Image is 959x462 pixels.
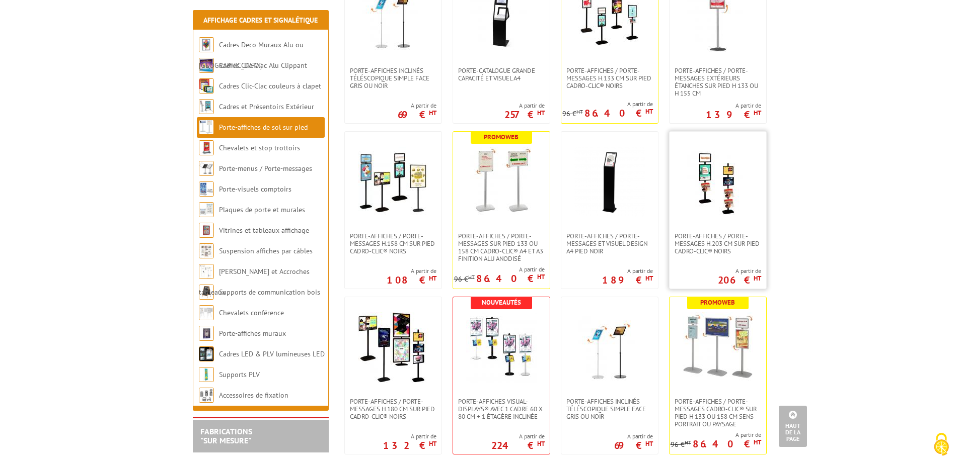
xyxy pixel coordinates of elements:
a: Porte-visuels comptoirs [219,184,291,194]
a: Supports de communication bois [219,288,320,297]
span: Porte-affiches / Porte-messages H.133 cm sur pied Cadro-Clic® NOIRS [566,67,653,89]
img: Porte-menus / Porte-messages [199,161,214,176]
span: Porte-affiches / Porte-messages sur pied 133 ou 158 cm Cadro-Clic® A4 et A3 finition alu anodisé [458,232,545,262]
a: Cadres Clic-Clac Alu Clippant [219,61,307,70]
img: Cadres LED & PLV lumineuses LED [199,346,214,361]
a: Porte-affiches de sol sur pied [219,123,308,132]
span: PORTE-AFFICHES VISUAL-DISPLAYS® AVEC 1 CADRE 60 X 80 CM + 1 ÉTAGÈRE INCLINÉE [458,398,545,420]
sup: HT [754,109,761,117]
sup: HT [754,274,761,283]
p: 206 € [718,277,761,283]
img: Cadres et Présentoirs Extérieur [199,99,214,114]
img: Porte-affiches / Porte-messages Cadro-Clic® sur pied H 133 ou 158 cm sens portrait ou paysage [683,312,753,383]
a: Porte-affiches / Porte-messages et Visuel Design A4 pied noir [561,232,658,255]
a: Porte-affiches / Porte-messages sur pied 133 ou 158 cm Cadro-Clic® A4 et A3 finition alu anodisé [453,232,550,262]
p: 257 € [504,112,545,118]
a: Porte-affiches / Porte-messages H.158 cm sur pied Cadro-Clic® NOIRS [345,232,441,255]
img: PORTE-AFFICHES VISUAL-DISPLAYS® AVEC 1 CADRE 60 X 80 CM + 1 ÉTAGÈRE INCLINÉE [466,312,537,383]
img: Porte-affiches / Porte-messages sur pied 133 ou 158 cm Cadro-Clic® A4 et A3 finition alu anodisé [466,147,537,217]
p: 139 € [706,112,761,118]
a: Haut de la page [779,406,807,447]
p: 96 € [454,275,475,283]
span: A partir de [383,432,436,440]
sup: HT [429,109,436,117]
a: Porte-affiches / Porte-messages H.203 cm SUR PIED CADRO-CLIC® NOIRS [670,232,766,255]
sup: HT [537,109,545,117]
b: Promoweb [700,298,735,307]
span: Porte-affiches inclinés téléscopique simple face gris ou noir [350,67,436,89]
img: Porte-affiches muraux [199,326,214,341]
span: Porte-affiches / Porte-messages extérieurs étanches sur pied h 133 ou h 155 cm [675,67,761,97]
sup: HT [645,439,653,448]
img: Cimaises et Accroches tableaux [199,264,214,279]
a: Porte-affiches / Porte-messages Cadro-Clic® sur pied H 133 ou 158 cm sens portrait ou paysage [670,398,766,428]
img: Cookies (fenêtre modale) [929,432,954,457]
sup: HT [429,439,436,448]
img: Suspension affiches par câbles [199,243,214,258]
img: Chevalets et stop trottoirs [199,140,214,155]
sup: HT [645,274,653,283]
a: FABRICATIONS"Sur Mesure" [200,426,252,445]
sup: HT [576,108,583,115]
a: Suspension affiches par câbles [219,246,313,255]
span: A partir de [491,432,545,440]
a: Cadres Deco Muraux Alu ou [GEOGRAPHIC_DATA] [199,40,304,70]
span: A partir de [387,267,436,275]
sup: HT [468,273,475,281]
a: [PERSON_NAME] et Accroches tableaux [199,267,310,297]
sup: HT [754,438,761,446]
img: Porte-affiches / Porte-messages H.158 cm sur pied Cadro-Clic® NOIRS [358,147,428,217]
span: Porte-affiches / Porte-messages H.203 cm SUR PIED CADRO-CLIC® NOIRS [675,232,761,255]
a: PORTE-AFFICHES VISUAL-DISPLAYS® AVEC 1 CADRE 60 X 80 CM + 1 ÉTAGÈRE INCLINÉE [453,398,550,420]
sup: HT [537,439,545,448]
a: Porte-Catalogue grande capacité et Visuel A4 [453,67,550,82]
b: Nouveautés [482,298,521,307]
a: Accessoires de fixation [219,391,288,400]
a: Chevalets conférence [219,308,284,317]
a: Porte-affiches / Porte-messages H.133 cm sur pied Cadro-Clic® NOIRS [561,67,658,89]
p: 189 € [602,277,653,283]
img: Porte-affiches inclinés téléscopique simple face gris ou noir [574,312,645,383]
img: Vitrines et tableaux affichage [199,223,214,238]
p: 96 € [671,441,691,448]
img: Porte-affiches / Porte-messages H.203 cm SUR PIED CADRO-CLIC® NOIRS [683,147,753,217]
img: Cadres Deco Muraux Alu ou Bois [199,37,214,52]
span: A partir de [398,102,436,110]
a: Porte-affiches inclinés téléscopique simple face gris ou noir [345,67,441,89]
img: Porte-affiches / Porte-messages et Visuel Design A4 pied noir [574,147,645,217]
a: Plaques de porte et murales [219,205,305,214]
a: Porte-menus / Porte-messages [219,164,312,173]
sup: HT [537,272,545,281]
p: 96 € [562,110,583,118]
p: 108 € [387,277,436,283]
span: A partir de [504,102,545,110]
b: Promoweb [484,133,519,141]
span: A partir de [454,265,545,273]
a: Affichage Cadres et Signalétique [203,16,318,25]
span: Porte-affiches inclinés téléscopique simple face gris ou noir [566,398,653,420]
span: Porte-affiches / Porte-messages Cadro-Clic® sur pied H 133 ou 158 cm sens portrait ou paysage [675,398,761,428]
a: Chevalets et stop trottoirs [219,143,300,152]
span: A partir de [602,267,653,275]
a: Vitrines et tableaux affichage [219,226,309,235]
img: Chevalets conférence [199,305,214,320]
a: Porte-affiches / Porte-messages H.180 cm SUR PIED CADRO-CLIC® NOIRS [345,398,441,420]
a: Porte-affiches / Porte-messages extérieurs étanches sur pied h 133 ou h 155 cm [670,67,766,97]
img: Cadres Clic-Clac couleurs à clapet [199,78,214,94]
img: Supports PLV [199,367,214,382]
span: A partir de [614,432,653,440]
span: Porte-affiches / Porte-messages et Visuel Design A4 pied noir [566,232,653,255]
img: Porte-affiches de sol sur pied [199,120,214,135]
a: Supports PLV [219,370,260,379]
p: 132 € [383,442,436,448]
p: 86.40 € [476,275,545,282]
p: 86.40 € [584,110,653,116]
sup: HT [429,274,436,283]
span: A partir de [718,267,761,275]
img: Accessoires de fixation [199,388,214,403]
a: Cadres LED & PLV lumineuses LED [219,349,325,358]
sup: HT [645,107,653,116]
img: Porte-visuels comptoirs [199,181,214,197]
span: A partir de [706,102,761,110]
img: Porte-affiches / Porte-messages H.180 cm SUR PIED CADRO-CLIC® NOIRS [358,312,428,383]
